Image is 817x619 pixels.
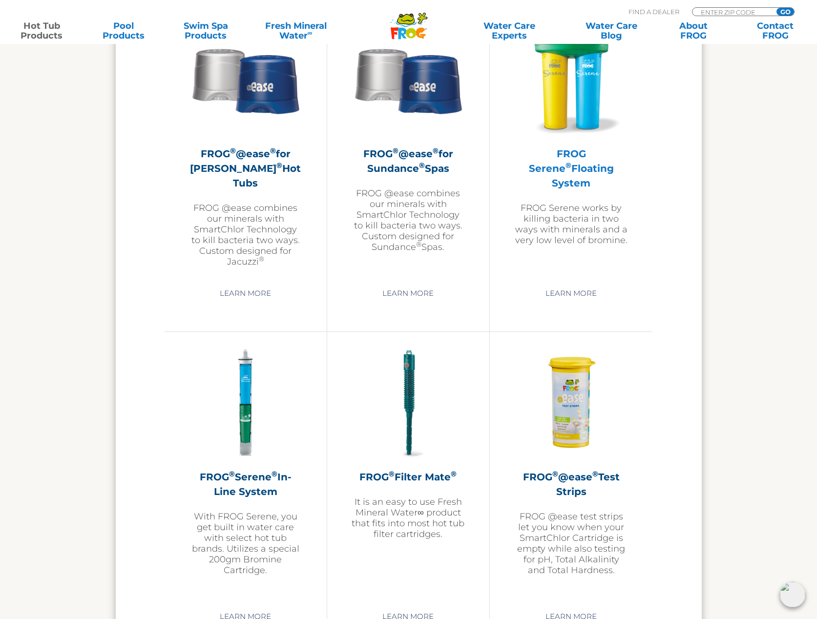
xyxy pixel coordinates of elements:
h2: FROG @ease for [PERSON_NAME] Hot Tubs [189,146,302,190]
a: Fresh MineralWater∞ [256,21,335,41]
a: FROG®@ease®for [PERSON_NAME]®Hot TubsFROG @ease combines our minerals with SmartChlor Technology ... [189,23,302,277]
a: PoolProducts [92,21,156,41]
img: serene-inline-300x300.png [189,347,302,460]
sup: ® [433,146,439,155]
sup: ® [389,469,395,478]
img: openIcon [780,582,805,607]
sup: ® [419,161,425,170]
a: Learn More [534,285,608,302]
sup: ® [276,161,282,170]
p: With FROG Serene, you get built in water care with select hot tub brands. Utilizes a special 200g... [189,511,302,576]
a: FROG Serene®Floating SystemFROG Serene works by killing bacteria in two ways with minerals and a ... [514,23,628,277]
h2: FROG @ease for Sundance Spas [352,146,465,176]
p: Find A Dealer [628,7,679,16]
sup: ® [566,161,571,170]
sup: ® [451,469,457,478]
p: FROG @ease combines our minerals with SmartChlor Technology to kill bacteria two ways. Custom des... [352,188,465,252]
sup: ® [552,469,558,478]
a: FROG®Serene®In-Line SystemWith FROG Serene, you get built in water care with select hot tub brand... [189,347,302,600]
h2: FROG Serene In-Line System [189,470,302,499]
img: FROG-@ease-TS-Bottle-300x300.png [515,347,628,460]
sup: ® [393,146,398,155]
p: FROG Serene works by killing bacteria in two ways with minerals and a very low level of bromine. [514,203,628,246]
a: Water CareExperts [458,21,561,41]
img: Sundance-cartridges-2-300x300.png [189,23,302,137]
a: FROG®@ease®for Sundance®SpasFROG @ease combines our minerals with SmartChlor Technology to kill b... [352,23,465,277]
a: FROG®Filter Mate®It is an easy to use Fresh Mineral Water∞ product that fits into most hot tub fi... [352,347,465,600]
a: Learn More [371,285,445,302]
p: FROG @ease combines our minerals with SmartChlor Technology to kill bacteria two ways. Custom des... [189,203,302,267]
p: FROG @ease test strips let you know when your SmartChlor Cartridge is empty while also testing fo... [514,511,628,576]
sup: ® [272,469,277,478]
sup: ® [259,255,264,263]
a: AboutFROG [661,21,725,41]
a: ContactFROG [743,21,807,41]
img: Sundance-cartridges-2-300x300.png [352,23,465,137]
a: Swim SpaProducts [174,21,238,41]
input: GO [776,8,794,16]
sup: ® [229,469,235,478]
sup: ∞ [308,29,313,37]
sup: ® [416,240,421,248]
img: hot-tub-product-serene-floater-300x300.png [515,23,628,137]
h2: FROG Serene Floating System [514,146,628,190]
p: It is an easy to use Fresh Mineral Water∞ product that fits into most hot tub filter cartridges. [352,496,465,539]
img: hot-tub-product-filter-frog-300x300.png [352,347,465,460]
a: Hot TubProducts [10,21,74,41]
sup: ® [270,146,276,155]
input: Zip Code Form [700,8,766,16]
sup: ® [230,146,236,155]
sup: ® [592,469,598,478]
a: FROG®@ease®Test StripsFROG @ease test strips let you know when your SmartChlor Cartridge is empty... [514,347,628,600]
a: Learn More [209,285,282,302]
h2: FROG Filter Mate [352,470,465,484]
a: Water CareBlog [579,21,643,41]
h2: FROG @ease Test Strips [514,470,628,499]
